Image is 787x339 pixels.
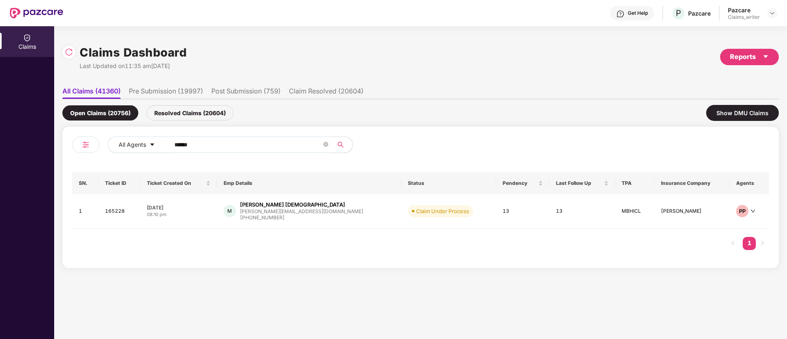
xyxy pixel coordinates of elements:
th: Status [401,172,496,194]
div: [PHONE_NUMBER] [240,214,363,222]
span: left [730,241,735,246]
div: PP [736,205,748,217]
span: Ticket Created On [147,180,204,187]
div: Pazcare [688,9,711,17]
img: svg+xml;base64,PHN2ZyBpZD0iSGVscC0zMngzMiIgeG1sbnM9Imh0dHA6Ly93d3cudzMub3JnLzIwMDAvc3ZnIiB3aWR0aD... [616,10,625,18]
li: Next Page [756,237,769,250]
th: SN. [72,172,98,194]
li: Pre Submission (19997) [129,87,203,99]
span: Last Follow Up [556,180,603,187]
li: 1 [743,237,756,250]
th: Last Follow Up [549,172,615,194]
li: Claim Resolved (20604) [289,87,364,99]
button: All Agentscaret-down [108,137,173,153]
th: Ticket ID [98,172,140,194]
img: svg+xml;base64,PHN2ZyBpZD0iRHJvcGRvd24tMzJ4MzIiIHhtbG5zPSJodHRwOi8vd3d3LnczLm9yZy8yMDAwL3N2ZyIgd2... [769,10,776,16]
td: MBHICL [615,194,654,229]
a: 1 [743,237,756,249]
td: 165228 [98,194,140,229]
div: M [224,205,236,217]
div: Open Claims (20756) [62,105,138,121]
div: Claims_writer [728,14,760,20]
div: Resolved Claims (20604) [146,105,233,121]
div: Reports [730,52,769,62]
li: Previous Page [726,237,739,250]
th: Agents [730,172,769,194]
th: Emp Details [217,172,402,194]
button: left [726,237,739,250]
span: down [750,209,755,214]
span: close-circle [323,142,328,147]
img: New Pazcare Logo [10,8,63,18]
div: 08:10 pm [147,211,210,218]
div: [PERSON_NAME][EMAIL_ADDRESS][DOMAIN_NAME] [240,209,363,214]
button: right [756,237,769,250]
button: search [332,137,353,153]
div: Pazcare [728,6,760,14]
span: search [332,141,348,148]
div: Claim Under Process [416,207,469,215]
img: svg+xml;base64,PHN2ZyBpZD0iQ2xhaW0iIHhtbG5zPSJodHRwOi8vd3d3LnczLm9yZy8yMDAwL3N2ZyIgd2lkdGg9IjIwIi... [23,34,31,42]
td: 13 [496,194,549,229]
span: caret-down [762,53,769,60]
li: Post Submission (759) [211,87,281,99]
td: [PERSON_NAME] [654,194,730,229]
div: Show DMU Claims [706,105,779,121]
li: All Claims (41360) [62,87,121,99]
span: Pendency [503,180,536,187]
div: Get Help [628,10,648,16]
span: close-circle [323,141,328,149]
th: TPA [615,172,654,194]
th: Ticket Created On [140,172,217,194]
th: Insurance Company [654,172,730,194]
h1: Claims Dashboard [80,43,187,61]
td: 13 [549,194,615,229]
span: right [760,241,765,246]
div: Last Updated on 11:35 am[DATE] [80,61,187,71]
span: caret-down [149,142,155,148]
td: 1 [72,194,98,229]
div: [PERSON_NAME] [DEMOGRAPHIC_DATA] [240,201,345,209]
span: P [676,8,681,18]
span: All Agents [119,140,146,149]
img: svg+xml;base64,PHN2ZyBpZD0iUmVsb2FkLTMyeDMyIiB4bWxucz0iaHR0cDovL3d3dy53My5vcmcvMjAwMC9zdmciIHdpZH... [65,48,73,56]
div: [DATE] [147,204,210,211]
th: Pendency [496,172,549,194]
img: svg+xml;base64,PHN2ZyB4bWxucz0iaHR0cDovL3d3dy53My5vcmcvMjAwMC9zdmciIHdpZHRoPSIyNCIgaGVpZ2h0PSIyNC... [81,140,91,150]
